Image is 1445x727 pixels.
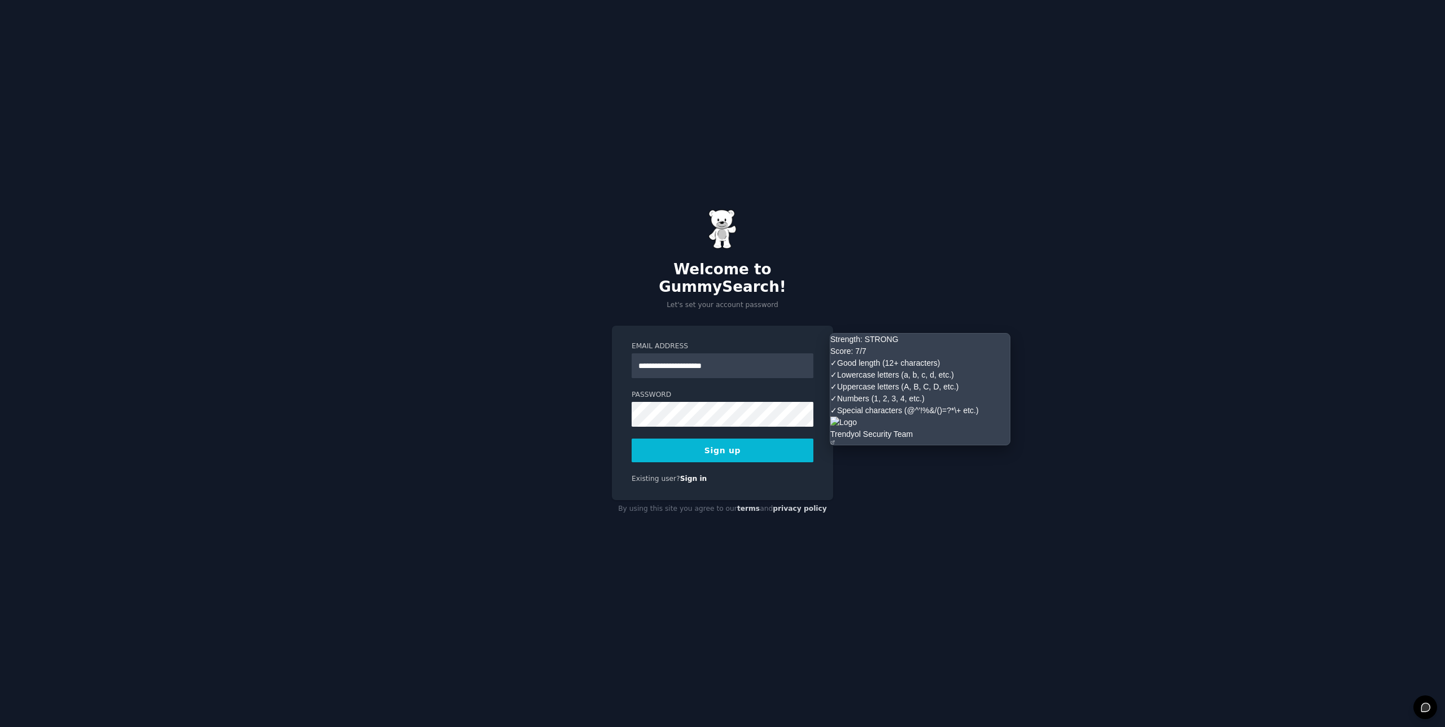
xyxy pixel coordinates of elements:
img: Logo [830,417,1010,428]
span: Existing user? [632,475,680,483]
div: By using this site you agree to our and [612,500,833,518]
span: Strength: [830,335,862,344]
div: Special characters (@^'!%&/()=?*\+ etc.) [830,405,1010,417]
span: ✓ [830,382,837,391]
div: Good length (12+ characters) [830,357,1010,369]
span: Score: [830,347,853,356]
div: Lowercase letters (a, b, c, d, etc.) [830,369,1010,381]
img: Gummy Bear [708,209,737,249]
span: 7/7 [855,347,866,356]
a: terms [737,505,760,513]
p: Let's set your account password [612,300,833,310]
span: ✓ [830,358,837,367]
span: STRONG [865,335,899,344]
a: privacy policy [773,505,827,513]
label: Password [632,390,813,400]
label: Email Address [632,341,813,352]
a: Trendyol Security Team [830,430,1010,445]
div: Uppercase letters (A, B, C, D, etc.) [830,381,1010,393]
a: Sign in [680,475,707,483]
div: Numbers (1, 2, 3, 4, etc.) [830,393,1010,405]
span: ✓ [830,406,837,415]
span: ✓ [830,370,837,379]
h2: Welcome to GummySearch! [612,261,833,296]
span: ✓ [830,394,837,403]
button: Sign up [632,439,813,462]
